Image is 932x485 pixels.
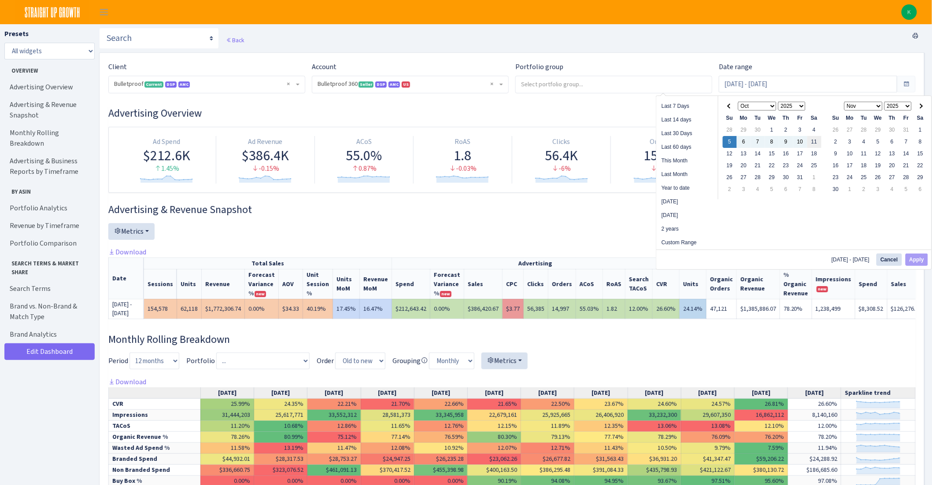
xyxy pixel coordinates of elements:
[719,62,752,72] label: Date range
[625,299,653,319] td: 12.00%
[200,410,254,421] td: 31,444,203
[812,299,855,319] td: 1,238,499
[516,164,607,174] div: -6%
[765,172,779,184] td: 29
[793,184,807,195] td: 7
[144,257,392,269] th: Total Sales
[603,299,625,319] td: 1.82
[780,269,812,299] th: % Organic Revenue
[574,410,628,421] td: 26,406,920
[548,299,576,319] td: 14,997
[751,112,765,124] th: Tu
[109,421,201,432] td: TACoS
[516,137,607,147] div: Clicks
[829,172,843,184] td: 23
[467,421,521,432] td: 12.15%
[656,140,718,154] li: Last 60 days
[857,184,871,195] td: 2
[417,164,508,174] div: -0.03%
[843,172,857,184] td: 24
[885,148,899,160] td: 13
[656,222,718,236] li: 2 years
[279,269,303,299] th: AOV
[765,184,779,195] td: 5
[4,29,29,39] label: Presets
[226,36,244,44] a: Back
[723,160,737,172] td: 19
[788,410,841,421] td: 8,140,160
[603,269,625,299] th: RoAS
[254,399,307,410] td: 24.35%
[4,235,92,252] a: Portfolio Comparison
[899,136,914,148] td: 7
[765,136,779,148] td: 8
[871,160,885,172] td: 19
[254,387,307,399] th: [DATE]
[737,136,751,148] td: 6
[255,291,266,297] span: new
[914,148,928,160] td: 15
[576,299,603,319] td: 55.03%
[877,254,902,266] button: Cancel
[177,299,202,319] td: 62,118
[303,269,333,299] th: Unit Session %
[108,62,127,72] label: Client
[614,137,706,147] div: Orders
[829,160,843,172] td: 16
[392,257,680,269] th: Advertising
[481,353,528,369] button: Metrics
[279,299,303,319] td: $34.33
[829,148,843,160] td: 9
[779,124,793,136] td: 2
[857,136,871,148] td: 4
[779,160,793,172] td: 23
[843,112,857,124] th: Mo
[317,356,334,366] label: Order
[93,5,115,19] button: Toggle navigation
[574,399,628,410] td: 23.67%
[829,136,843,148] td: 2
[392,299,430,319] td: $212,643.42
[108,223,155,240] button: Metrics
[307,432,361,443] td: 75.12%
[4,298,92,326] a: Brand vs. Non-Brand & Match Type
[793,172,807,184] td: 31
[737,184,751,195] td: 3
[202,299,245,319] td: $1,772,306.74
[144,81,163,88] span: Current
[417,147,508,164] div: 1.8
[735,410,788,421] td: 16,862,112
[109,299,144,319] td: [DATE] - [DATE]
[914,112,928,124] th: Sa
[467,387,521,399] th: [DATE]
[780,299,812,319] td: 78.20%
[200,387,254,399] th: [DATE]
[788,421,841,432] td: 12.00%
[829,124,843,136] td: 26
[656,195,718,209] li: [DATE]
[121,147,212,164] div: $212.6K
[177,269,202,299] th: Units
[765,124,779,136] td: 1
[885,124,899,136] td: 30
[467,410,521,421] td: 22,679,161
[681,421,734,432] td: 13.08%
[307,410,361,421] td: 33,552,312
[388,81,400,88] span: AMC
[681,387,734,399] th: [DATE]
[312,62,337,72] label: Account
[817,286,828,292] span: new
[516,147,607,164] div: 56.4K
[751,184,765,195] td: 4
[885,172,899,184] td: 27
[254,410,307,421] td: 25,617,771
[109,410,201,421] td: Impressions
[653,269,680,299] th: CVR
[361,421,414,432] td: 11.65%
[5,63,92,75] span: Overview
[807,184,821,195] td: 8
[779,184,793,195] td: 6
[614,164,706,174] div: -2%
[723,148,737,160] td: 12
[312,76,508,93] span: Bulletproof 360 <span class="badge badge-success">Seller</span><span class="badge badge-primary">...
